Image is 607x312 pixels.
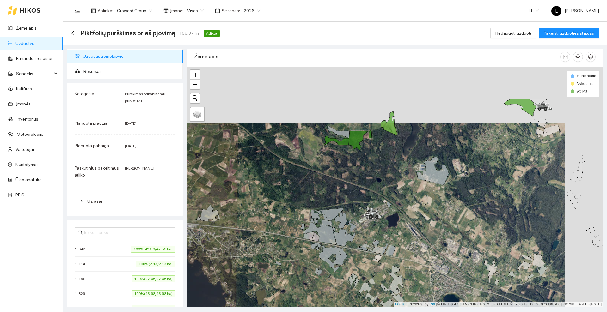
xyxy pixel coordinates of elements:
[98,7,113,14] span: Aplinka :
[16,67,52,80] span: Sandėlis
[551,8,599,13] span: [PERSON_NAME]
[539,28,599,38] button: Pakeisti užduoties statusą
[222,7,240,14] span: Sezonas :
[71,4,83,17] button: menu-fold
[190,107,204,121] a: Layers
[17,132,44,137] a: Meteorologija
[560,52,570,62] button: column-width
[15,41,34,46] a: Užduotys
[555,6,558,16] span: L
[75,246,88,252] span: 1-042
[490,31,536,36] a: Redaguoti užduotį
[561,54,570,59] span: column-width
[125,144,137,148] span: [DATE]
[125,166,154,171] span: [PERSON_NAME]
[395,302,407,306] a: Leaflet
[577,81,593,86] span: Vykdoma
[83,50,178,63] span: Užduotis žemėlapyje
[80,199,83,203] span: right
[244,6,260,15] span: 2026
[75,121,107,126] span: Planuota pradžia
[132,290,175,297] span: 100% (13.98/13.98 ha)
[75,91,94,96] span: Kategorija
[132,275,175,282] span: 100% (27.06/27.06 ha)
[15,192,24,197] a: PPIS
[132,305,175,312] span: 100% (22.61/22.61 ha)
[75,291,88,297] span: 1-829
[16,101,31,106] a: Įmonės
[87,199,102,204] span: Užrašai
[495,30,531,37] span: Redaguoti užduotį
[190,93,200,103] button: Initiate a new search
[204,30,220,37] span: Atlikta
[529,6,539,15] span: LT
[81,28,175,38] span: Piktžolių purškimas prieš pjovimą
[429,302,435,306] a: Esri
[193,80,197,88] span: −
[544,30,594,37] span: Pakeisti užduoties statusą
[190,80,200,89] a: Zoom out
[75,305,88,312] span: 1-869
[15,162,38,167] a: Nustatymai
[125,121,137,126] span: [DATE]
[136,261,175,267] span: 100% (2.13/2.13 ha)
[75,276,89,282] span: 1-158
[71,31,76,36] span: arrow-left
[74,8,80,14] span: menu-fold
[75,143,109,148] span: Planuota pabaiga
[84,229,171,236] input: Ieškoti lauko
[16,86,32,91] a: Kultūros
[577,89,587,93] span: Atlikta
[75,165,119,177] span: Paskutinius pakeitimus atliko
[194,48,560,66] div: Žemėlapis
[394,302,603,307] div: | Powered by © HNIT-[GEOGRAPHIC_DATA]; ORT10LT ©, Nacionalinė žemės tarnyba prie AM, [DATE]-[DATE]
[577,74,596,78] span: Suplanuota
[179,30,200,37] span: 108.37 ha
[125,92,165,103] span: Purškimas prikabinamu purkštuvu
[117,6,152,15] span: Groward Group
[15,177,42,182] a: Ūkio analitika
[190,70,200,80] a: Zoom in
[131,246,175,253] span: 100% (42.59/42.59 ha)
[71,31,76,36] div: Atgal
[83,65,178,78] span: Resursai
[16,56,52,61] a: Panaudoti resursai
[15,147,34,152] a: Vartotojai
[16,26,37,31] a: Žemėlapis
[75,194,175,208] div: Užrašai
[193,71,197,79] span: +
[78,230,83,235] span: search
[17,117,38,122] a: Inventorius
[163,8,169,13] span: shop
[187,6,204,15] span: Visos
[75,261,88,267] span: 1-114
[91,8,96,13] span: layout
[170,7,183,14] span: Įmonė :
[436,302,437,306] span: |
[215,8,220,13] span: calendar
[490,28,536,38] button: Redaguoti užduotį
